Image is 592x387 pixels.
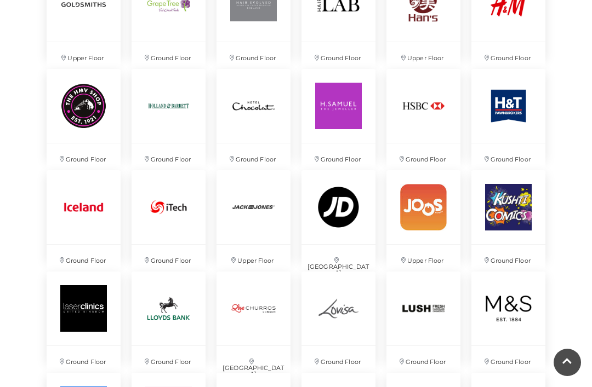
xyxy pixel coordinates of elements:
a: Ground Floor [296,63,381,165]
p: Ground Floor [217,42,291,69]
p: [GEOGRAPHIC_DATA] [301,245,375,284]
p: Upper Floor [386,245,460,272]
a: Ground Floor [41,63,126,165]
p: Ground Floor [471,346,545,373]
p: Ground Floor [386,143,460,170]
p: Ground Floor [301,42,375,69]
img: Laser Clinic [47,272,121,345]
a: Upper Floor [381,165,466,266]
p: Upper Floor [47,42,121,69]
a: [GEOGRAPHIC_DATA] [211,266,296,367]
p: Ground Floor [217,143,291,170]
a: Ground Floor [466,63,551,165]
p: Ground Floor [301,346,375,373]
p: Ground Floor [386,346,460,373]
p: Ground Floor [132,143,206,170]
a: Ground Floor [381,63,466,165]
a: Ground Floor [41,165,126,266]
a: [GEOGRAPHIC_DATA] [296,165,381,266]
p: Ground Floor [471,143,545,170]
a: Ground Floor [466,266,551,367]
a: Ground Floor [126,266,211,367]
p: Ground Floor [301,143,375,170]
a: Ground Floor [296,266,381,367]
p: Ground Floor [132,346,206,373]
p: Ground Floor [47,245,121,272]
a: Ground Floor [211,63,296,165]
a: Ground Floor [126,165,211,266]
p: Ground Floor [471,245,545,272]
p: Upper Floor [386,42,460,69]
p: Ground Floor [132,42,206,69]
a: Laser Clinic Ground Floor [41,266,126,367]
p: Ground Floor [47,346,121,373]
p: Ground Floor [132,245,206,272]
p: [GEOGRAPHIC_DATA] [217,346,291,385]
p: Upper Floor [217,245,291,272]
p: Ground Floor [471,42,545,69]
a: Ground Floor [466,165,551,266]
a: Upper Floor [211,165,296,266]
p: Ground Floor [47,143,121,170]
a: Ground Floor [381,266,466,367]
a: Ground Floor [126,63,211,165]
